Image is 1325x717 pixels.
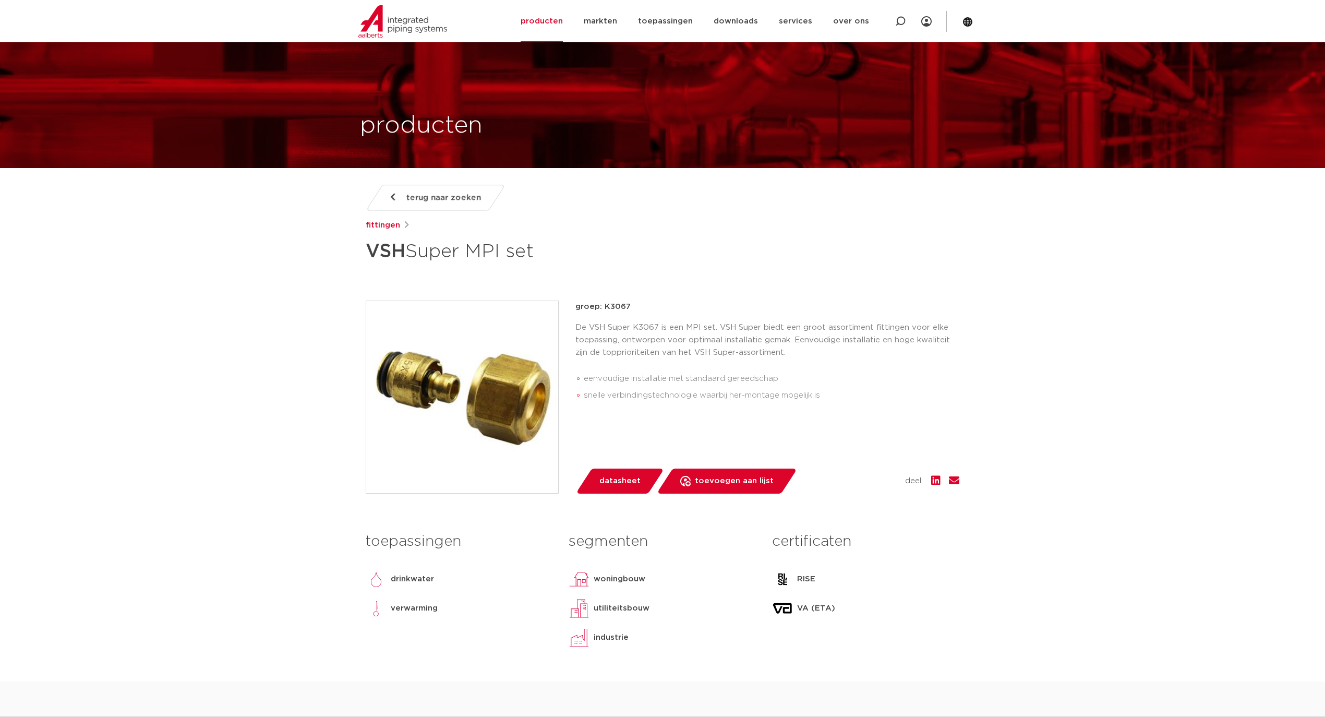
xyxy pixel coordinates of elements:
p: groep: K3067 [575,301,959,313]
img: VA (ETA) [772,598,793,619]
p: De VSH Super K3067 is een MPI set. VSH Super biedt een groot assortiment fittingen voor elke toep... [575,321,959,359]
p: industrie [594,631,629,644]
span: terug naar zoeken [406,189,481,206]
li: snelle verbindingstechnologie waarbij her-montage mogelijk is [584,387,959,404]
p: drinkwater [391,573,434,585]
p: utiliteitsbouw [594,602,649,615]
a: terug naar zoeken [366,185,505,211]
img: woningbouw [569,569,589,590]
span: deel: [905,475,923,487]
span: datasheet [599,473,641,489]
p: woningbouw [594,573,645,585]
h1: producten [360,109,483,142]
h3: toepassingen [366,531,553,552]
p: verwarming [391,602,438,615]
img: RISE [772,569,793,590]
span: toevoegen aan lijst [695,473,774,489]
strong: VSH [366,242,405,261]
h3: certificaten [772,531,959,552]
img: drinkwater [366,569,387,590]
a: datasheet [575,469,664,494]
img: industrie [569,627,589,648]
img: verwarming [366,598,387,619]
img: utiliteitsbouw [569,598,589,619]
li: eenvoudige installatie met standaard gereedschap [584,371,959,387]
a: fittingen [366,219,400,232]
p: VA (ETA) [797,602,835,615]
img: Product Image for VSH Super MPI set [366,301,558,493]
p: RISE [797,573,815,585]
h3: segmenten [569,531,756,552]
h1: Super MPI set [366,236,757,267]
